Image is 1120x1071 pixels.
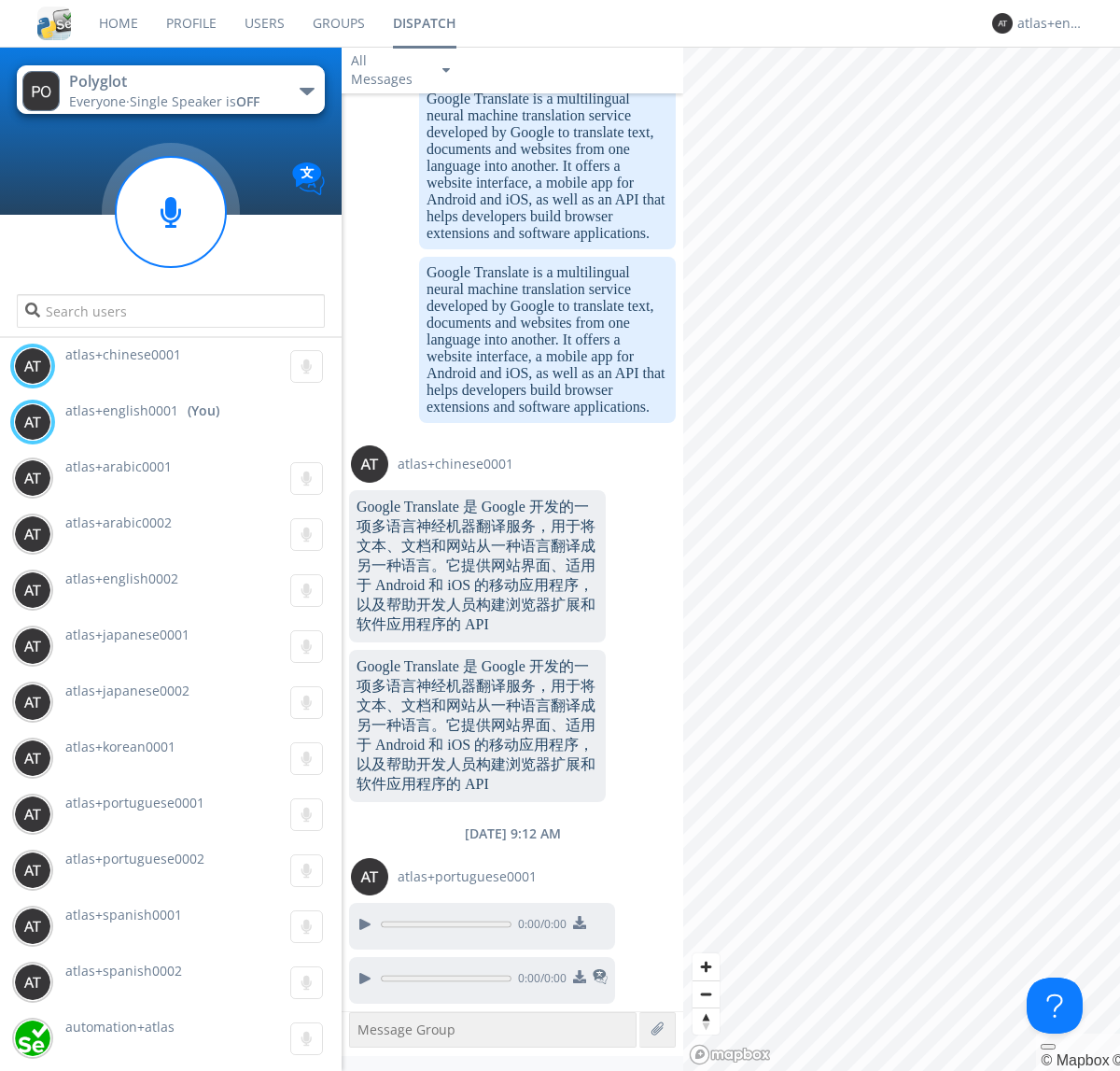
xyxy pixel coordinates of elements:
span: atlas+portuguese0001 [65,794,204,811]
img: 373638.png [14,627,51,665]
span: atlas+chinese0001 [65,345,181,363]
img: 373638.png [14,908,51,945]
span: atlas+spanish0001 [65,906,182,923]
button: PolyglotEveryone·Single Speaker isOFF [17,65,324,114]
img: 373638.png [992,13,1013,34]
img: cddb5a64eb264b2086981ab96f4c1ba7 [37,7,71,40]
span: atlas+english0002 [65,570,178,587]
dc-p: Google Translate is a multilingual neural machine translation service developed by Google to tran... [427,91,668,242]
img: 373638.png [14,571,51,609]
img: 373638.png [351,858,388,895]
img: 373638.png [14,683,51,721]
span: atlas+japanese0001 [65,626,189,643]
dc-p: Google Translate 是 Google 开发的一项多语言神经机器翻译服务，用于将文本、文档和网站从一种语言翻译成另一种语言。它提供网站界面、适用于 Android 和 iOS 的移动... [357,657,598,795]
span: atlas+arabic0001 [65,458,172,475]
span: 0:00 / 0:00 [511,916,567,937]
span: OFF [236,92,259,110]
img: caret-down-sm.svg [442,68,450,73]
button: Reset bearing to north [693,1008,720,1035]
img: d2d01cd9b4174d08988066c6d424eccd [14,1020,51,1057]
span: atlas+arabic0002 [65,514,172,531]
span: Reset bearing to north [693,1008,720,1035]
span: Single Speaker is [130,92,259,110]
img: 373638.png [14,964,51,1001]
span: atlas+portuguese0001 [398,867,537,886]
img: Translation enabled [292,162,325,195]
span: 0:00 / 0:00 [511,970,567,991]
span: atlas+english0001 [65,402,178,420]
span: atlas+korean0001 [65,738,175,755]
img: 373638.png [14,740,51,777]
input: Search users [17,294,324,328]
img: translated-message [593,969,608,984]
button: Zoom in [693,953,720,980]
div: (You) [188,402,219,420]
img: 373638.png [14,347,51,385]
span: atlas+japanese0002 [65,682,189,699]
a: Mapbox [1041,1052,1109,1068]
img: 373638.png [14,796,51,833]
img: download media button [573,970,586,983]
div: atlas+english0001 [1017,14,1087,33]
dc-p: Google Translate is a multilingual neural machine translation service developed by Google to tran... [427,264,668,416]
a: Mapbox logo [689,1044,771,1065]
img: 373638.png [351,445,388,483]
span: atlas+spanish0002 [65,962,182,979]
span: Zoom out [693,981,720,1008]
dc-p: Google Translate 是 Google 开发的一项多语言神经机器翻译服务，用于将文本、文档和网站从一种语言翻译成另一种语言。它提供网站界面、适用于 Android 和 iOS 的移动... [357,498,598,635]
iframe: Toggle Customer Support [1027,978,1083,1034]
img: 373638.png [14,515,51,553]
div: Everyone · [69,92,279,111]
img: download media button [573,916,586,929]
span: automation+atlas [65,1018,175,1036]
div: [DATE] 9:12 AM [342,824,683,843]
div: Polyglot [69,71,279,92]
img: 373638.png [14,403,51,441]
span: This is a translated message [593,966,608,991]
img: 373638.png [22,71,60,111]
button: Zoom out [693,980,720,1008]
div: All Messages [351,51,426,89]
img: 373638.png [14,852,51,889]
button: Toggle attribution [1041,1044,1056,1050]
span: atlas+portuguese0002 [65,850,204,867]
span: atlas+chinese0001 [398,455,513,473]
img: 373638.png [14,459,51,497]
